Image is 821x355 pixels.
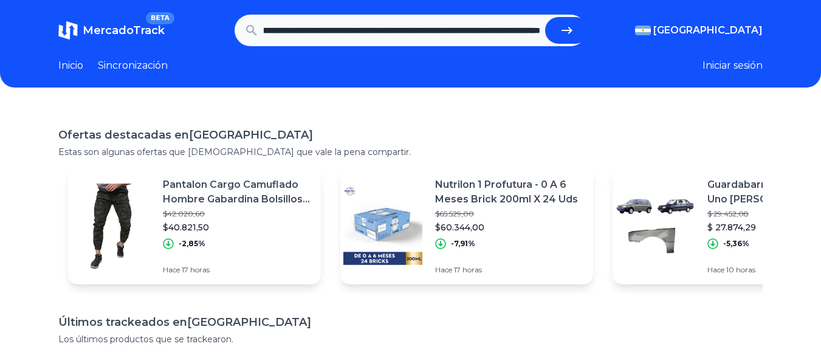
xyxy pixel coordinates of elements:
font: $42.020,60 [163,209,205,218]
a: Imagen destacadaNutrilon 1 Profutura - 0 A 6 Meses Brick 200ml X 24 Uds$65.529,00$60.344,00-7,91%... [340,168,593,284]
font: Hace [707,265,724,274]
img: Imagen destacada [613,184,698,269]
img: Imagen destacada [340,184,425,269]
font: 17 horas [454,265,482,274]
font: -5,36% [723,239,749,248]
font: Pantalon Cargo Camuflado Hombre Gabardina Bolsillos Joggers [163,179,310,219]
a: Inicio [58,58,83,73]
font: $ 27.874,29 [707,222,756,233]
a: Imagen destacadaPantalon Cargo Camuflado Hombre Gabardina Bolsillos Joggers$42.020,60$40.821,50-2... [68,168,321,284]
font: Iniciar sesión [702,60,763,71]
font: 17 horas [182,265,210,274]
font: -7,91% [451,239,475,248]
font: BETA [151,14,170,22]
font: Estas son algunas ofertas que [DEMOGRAPHIC_DATA] que vale la pena compartir. [58,146,411,157]
font: $40.821,50 [163,222,209,233]
font: $ 29.452,08 [707,209,749,218]
img: MercadoTrack [58,21,78,40]
font: $60.344,00 [435,222,484,233]
button: Iniciar sesión [702,58,763,73]
font: Hace [163,265,180,274]
img: Argentina [635,26,651,35]
font: $65.529,00 [435,209,474,218]
font: Inicio [58,60,83,71]
font: -2,85% [179,239,205,248]
font: Nutrilon 1 Profutura - 0 A 6 Meses Brick 200ml X 24 Uds [435,179,578,205]
font: Últimos trackeados en [58,315,187,329]
font: [GEOGRAPHIC_DATA] [189,128,313,142]
font: Los últimos productos que se trackearon. [58,334,233,345]
a: Sincronización [98,58,168,73]
font: MercadoTrack [83,24,165,37]
font: 10 horas [726,265,755,274]
font: Ofertas destacadas en [58,128,189,142]
a: MercadoTrackBETA [58,21,165,40]
button: [GEOGRAPHIC_DATA] [635,23,763,38]
font: [GEOGRAPHIC_DATA] [653,24,763,36]
font: Sincronización [98,60,168,71]
font: [GEOGRAPHIC_DATA] [187,315,311,329]
img: Imagen destacada [68,184,153,269]
font: Hace [435,265,452,274]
